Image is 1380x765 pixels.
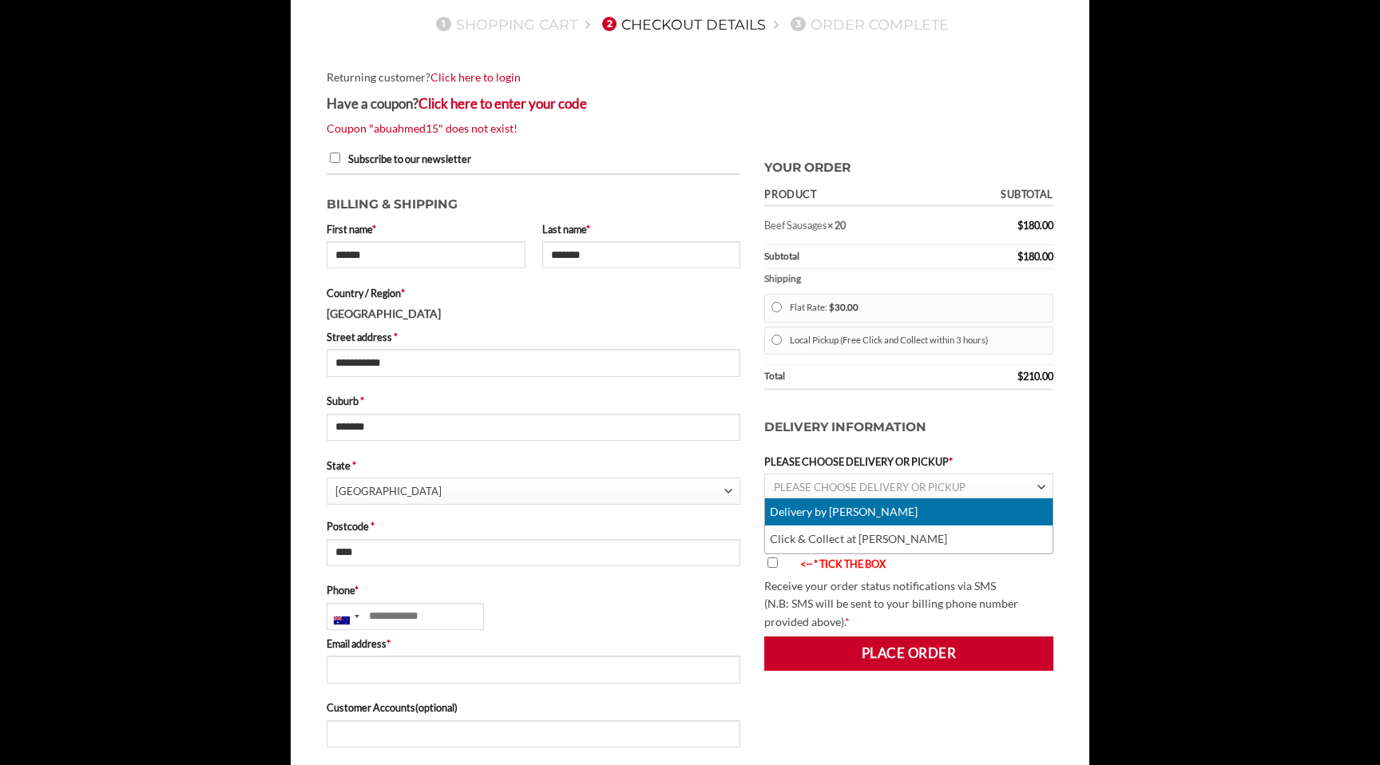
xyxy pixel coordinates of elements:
[327,458,740,474] label: State
[764,150,1053,178] h3: Your order
[597,16,767,33] a: 2Checkout details
[1017,250,1053,263] bdi: 180.00
[352,459,356,472] abbr: required
[372,223,376,236] abbr: required
[327,120,1053,138] div: Coupon "abuahmed15" does not exist!
[586,223,590,236] abbr: required
[327,393,740,409] label: Suburb
[431,16,577,33] a: 1Shopping Cart
[790,330,1046,351] label: Local Pickup (Free Click and Collect within 3 hours)
[394,331,398,343] abbr: required
[786,560,800,570] img: arrow-blink.gif
[790,298,1046,319] label: Flat Rate:
[1017,219,1053,232] bdi: 180.00
[327,636,740,652] label: Email address
[436,17,450,31] span: 1
[327,700,740,715] label: Customer Accounts
[335,478,724,505] span: New South Wales
[327,187,740,215] h3: Billing & Shipping
[327,582,740,598] label: Phone
[764,402,1053,454] h3: Delivery Information
[949,455,953,468] abbr: required
[327,518,740,534] label: Postcode
[1017,219,1023,232] span: $
[764,636,1053,670] button: Place order
[827,219,846,232] strong: × 20
[765,498,1053,526] li: Delivery by [PERSON_NAME]
[355,584,359,597] abbr: required
[327,604,364,629] div: Australia: +61
[418,95,587,112] a: Enter your coupon code
[829,302,835,312] span: $
[764,245,938,269] th: Subtotal
[774,481,966,493] span: PLEASE CHOOSE DELIVERY OR PICKUP
[327,329,740,345] label: Street address
[602,17,617,31] span: 2
[764,365,938,390] th: Total
[764,207,938,244] td: Beef Sausages
[327,3,1053,45] nav: Checkout steps
[348,153,471,165] span: Subscribe to our newsletter
[330,153,340,163] input: Subscribe to our newsletter
[327,69,1053,87] div: Returning customer?
[415,701,458,714] span: (optional)
[327,307,441,320] strong: [GEOGRAPHIC_DATA]
[845,615,850,628] abbr: required
[764,577,1053,632] p: Receive your order status notifications via SMS (N.B: SMS will be sent to your billing phone numb...
[327,221,525,237] label: First name
[764,184,938,207] th: Product
[1017,370,1023,382] span: $
[800,557,886,570] font: <-- * TICK THE BOX
[371,520,375,533] abbr: required
[764,269,1053,289] th: Shipping
[1017,370,1053,382] bdi: 210.00
[430,70,521,84] a: Click here to login
[327,285,740,301] label: Country / Region
[764,454,1053,470] label: PLEASE CHOOSE DELIVERY OR PICKUP
[938,184,1053,207] th: Subtotal
[829,302,859,312] bdi: 30.00
[542,221,741,237] label: Last name
[327,478,740,505] span: State
[1017,250,1023,263] span: $
[401,287,405,299] abbr: required
[767,557,778,568] input: <-- * TICK THE BOX
[327,93,1053,114] div: Have a coupon?
[387,637,391,650] abbr: required
[360,394,364,407] abbr: required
